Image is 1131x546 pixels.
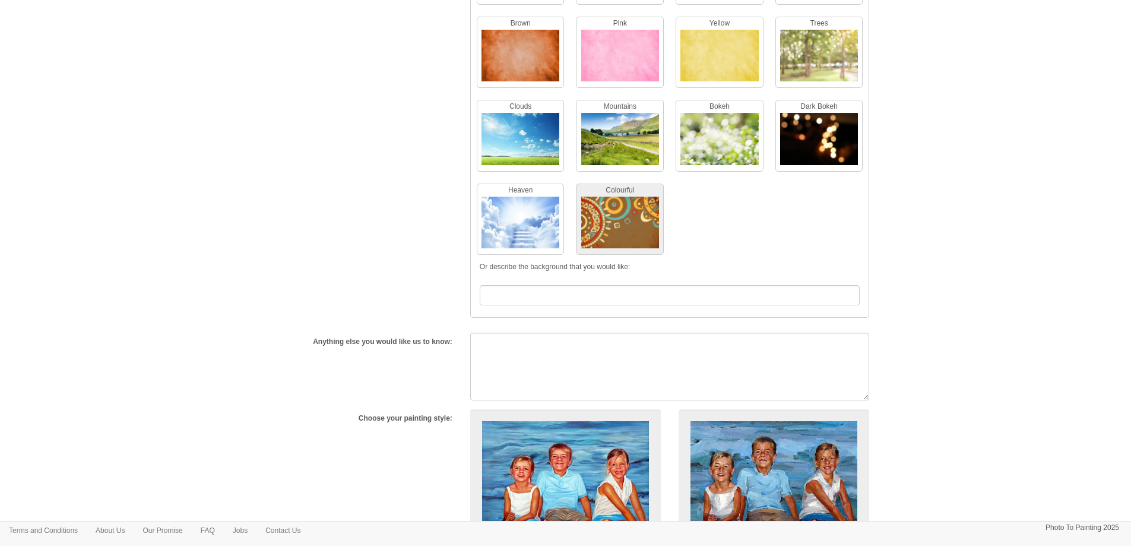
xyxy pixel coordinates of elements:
[576,184,663,197] p: Colourful
[680,113,758,171] img: Bokeh
[480,261,860,273] p: Or describe the background that you would like:
[780,30,858,87] img: Trees
[477,184,564,197] p: Heaven
[224,522,256,539] a: Jobs
[313,337,452,347] label: Anything else you would like us to know:
[776,17,863,30] p: Trees
[481,197,559,254] img: Heaven
[690,421,857,545] img: Impressionist
[481,113,559,171] img: Clouds
[581,30,659,87] img: Pink
[1046,522,1119,534] p: Photo To Painting 2025
[581,113,659,171] img: Mountains
[359,414,452,424] label: Choose your painting style:
[576,100,663,113] p: Mountains
[676,100,763,113] p: Bokeh
[780,113,858,171] img: Dark Bokeh
[776,100,863,113] p: Dark Bokeh
[256,522,309,539] a: Contact Us
[87,522,134,539] a: About Us
[482,421,649,545] img: Realism
[676,17,763,30] p: Yellow
[477,17,564,30] p: Brown
[477,100,564,113] p: Clouds
[192,522,224,539] a: FAQ
[134,522,191,539] a: Our Promise
[481,30,559,87] img: Brown
[680,30,758,87] img: Yellow
[581,197,659,254] img: Colourful
[576,17,663,30] p: Pink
